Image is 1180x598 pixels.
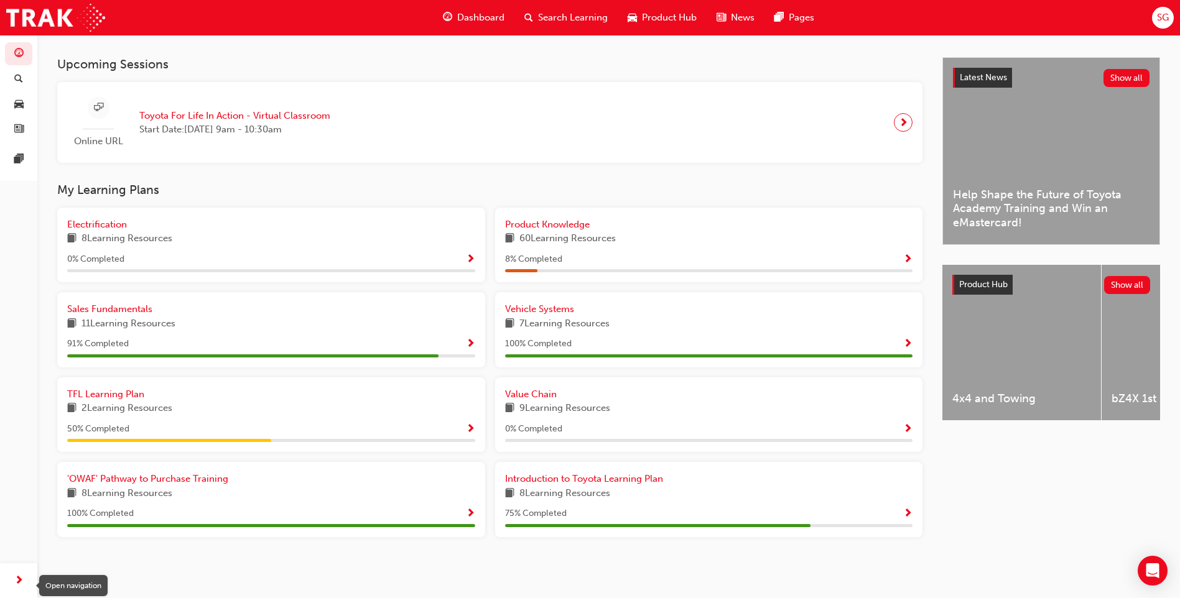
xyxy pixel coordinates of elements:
[959,279,1008,290] span: Product Hub
[505,219,590,230] span: Product Knowledge
[1157,11,1169,25] span: SG
[524,10,533,25] span: search-icon
[1104,276,1151,294] button: Show all
[67,473,228,484] span: 'OWAF' Pathway to Purchase Training
[960,72,1007,83] span: Latest News
[67,387,475,402] a: TFL Learning Plan
[67,401,77,416] span: book-icon
[505,218,913,232] a: Product Knowledge
[433,5,514,30] a: guage-iconDashboard
[39,575,108,596] div: Open navigation
[466,506,475,522] button: Show Progress
[67,92,913,154] a: Online URLToyota For Life In Action - Virtual ClassroomStart Date:[DATE] 9am - 10:30am
[466,424,475,435] span: Show Progress
[903,339,913,350] span: Show Progress
[717,10,726,25] span: news-icon
[67,218,475,232] a: Electrification
[14,124,24,136] span: news-icon
[731,11,755,25] span: News
[903,506,913,522] button: Show Progress
[505,302,913,316] a: Vehicle Systems
[789,11,814,25] span: Pages
[642,11,697,25] span: Product Hub
[514,5,618,30] a: search-iconSearch Learning
[14,573,24,589] span: next-icon
[466,336,475,352] button: Show Progress
[903,252,913,267] button: Show Progress
[81,401,172,416] span: 2 Learning Resources
[67,252,124,267] span: 0 % Completed
[67,486,77,502] span: book-icon
[505,401,514,416] span: book-icon
[466,254,475,265] span: Show Progress
[14,48,24,60] span: guage-icon
[14,99,24,110] span: car-icon
[139,122,330,137] span: Start Date: [DATE] 9am - 10:30am
[67,302,475,316] a: Sales Fundamentals
[628,10,637,25] span: car-icon
[94,100,103,116] span: sessionType_ONLINE_URL-icon
[67,422,129,436] span: 50 % Completed
[6,4,105,32] img: Trak
[505,422,562,436] span: 0 % Completed
[903,336,913,352] button: Show Progress
[505,473,663,484] span: Introduction to Toyota Learning Plan
[519,316,610,332] span: 7 Learning Resources
[505,507,567,521] span: 75 % Completed
[764,5,824,30] a: pages-iconPages
[519,486,610,502] span: 8 Learning Resources
[457,11,504,25] span: Dashboard
[505,389,557,400] span: Value Chain
[538,11,608,25] span: Search Learning
[505,486,514,502] span: book-icon
[1138,556,1168,586] div: Open Intercom Messenger
[953,188,1150,230] span: Help Shape the Future of Toyota Academy Training and Win an eMastercard!
[903,421,913,437] button: Show Progress
[67,337,129,351] span: 91 % Completed
[466,421,475,437] button: Show Progress
[774,10,784,25] span: pages-icon
[67,316,77,332] span: book-icon
[505,231,514,247] span: book-icon
[505,303,574,315] span: Vehicle Systems
[67,507,134,521] span: 100 % Completed
[505,387,913,402] a: Value Chain
[57,57,922,71] h3: Upcoming Sessions
[14,74,23,85] span: search-icon
[899,114,908,131] span: next-icon
[67,219,127,230] span: Electrification
[81,486,172,502] span: 8 Learning Resources
[139,109,330,123] span: Toyota For Life In Action - Virtual Classroom
[953,68,1150,88] a: Latest NewsShow all
[67,134,129,149] span: Online URL
[466,339,475,350] span: Show Progress
[67,231,77,247] span: book-icon
[81,316,175,332] span: 11 Learning Resources
[505,252,562,267] span: 8 % Completed
[903,508,913,520] span: Show Progress
[519,401,610,416] span: 9 Learning Resources
[1103,69,1150,87] button: Show all
[942,57,1160,245] a: Latest NewsShow allHelp Shape the Future of Toyota Academy Training and Win an eMastercard!
[505,472,913,486] a: Introduction to Toyota Learning Plan
[942,265,1101,420] a: 4x4 and Towing
[903,254,913,265] span: Show Progress
[952,392,1091,406] span: 4x4 and Towing
[67,303,152,315] span: Sales Fundamentals
[443,10,452,25] span: guage-icon
[67,389,144,400] span: TFL Learning Plan
[505,337,572,351] span: 100 % Completed
[1152,7,1174,29] button: SG
[952,275,1150,295] a: Product HubShow all
[67,472,475,486] a: 'OWAF' Pathway to Purchase Training
[618,5,707,30] a: car-iconProduct Hub
[903,424,913,435] span: Show Progress
[57,183,922,197] h3: My Learning Plans
[14,154,24,165] span: pages-icon
[466,252,475,267] button: Show Progress
[707,5,764,30] a: news-iconNews
[519,231,616,247] span: 60 Learning Resources
[466,508,475,520] span: Show Progress
[505,316,514,332] span: book-icon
